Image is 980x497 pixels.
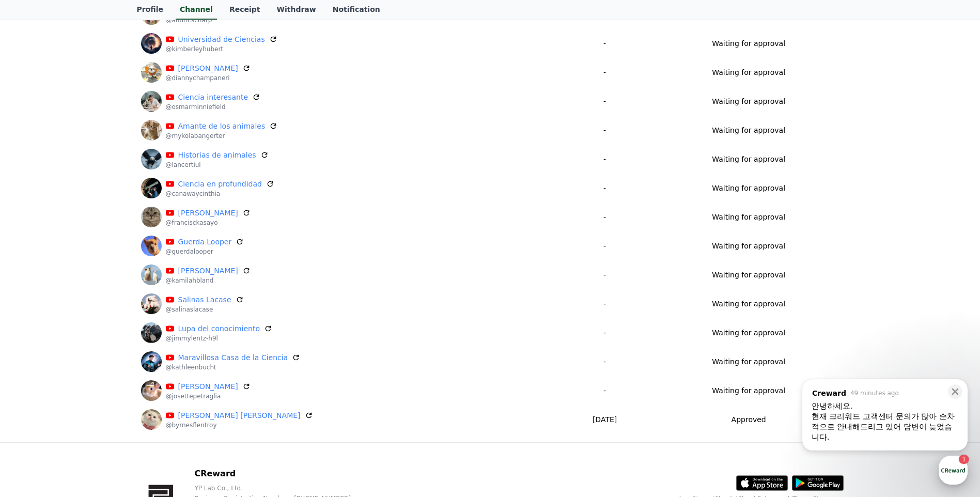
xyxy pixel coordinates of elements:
[166,392,251,400] p: @josettepetraglia
[712,328,785,338] p: Waiting for approval
[559,67,650,78] p: -
[166,421,313,429] p: @byrnesflentroy
[68,328,133,353] a: 1Messages
[178,179,262,190] a: Ciencia en profundidad
[178,294,231,305] a: Salinas Lacase
[166,276,251,285] p: @kamilahbland
[141,322,162,343] img: Lupa del conocimiento
[141,149,162,169] img: Historias de animales
[559,328,650,338] p: -
[194,468,367,480] p: CReward
[178,92,248,103] a: Ciencia interesante
[178,237,232,247] a: Guerda Looper
[141,91,162,112] img: Ciencia interesante
[178,208,238,219] a: [PERSON_NAME]
[559,356,650,367] p: -
[712,212,785,223] p: Waiting for approval
[712,385,785,396] p: Waiting for approval
[3,328,68,353] a: Home
[141,178,162,198] img: Ciencia en profundidad
[141,207,162,227] img: Franciscka Sayo
[178,34,265,45] a: Universidad de Ciencias
[141,236,162,256] img: Guerda Looper
[559,385,650,396] p: -
[166,247,244,256] p: @guerdalooper
[559,270,650,281] p: -
[178,266,238,276] a: [PERSON_NAME]
[712,299,785,309] p: Waiting for approval
[166,334,273,343] p: @jimmylentz-h9l
[194,484,367,492] p: YP Lab Co., Ltd.
[559,212,650,223] p: -
[712,356,785,367] p: Waiting for approval
[133,328,198,353] a: Settings
[141,351,162,372] img: Maravillosa Casa de la Ciencia
[712,270,785,281] p: Waiting for approval
[178,352,288,363] a: Maravillosa Casa de la Ciencia
[166,190,274,198] p: @canawaycinthia
[141,265,162,285] img: Kamilah Bland
[712,183,785,194] p: Waiting for approval
[141,409,162,430] img: Byrnes Flentroy
[559,154,650,165] p: -
[712,241,785,252] p: Waiting for approval
[178,410,301,421] a: [PERSON_NAME] [PERSON_NAME]
[559,414,650,425] p: [DATE]
[166,161,269,169] p: @lancertiul
[141,33,162,54] img: Universidad de Ciencias
[178,63,238,74] a: [PERSON_NAME]
[178,150,256,161] a: Historias de animales
[712,125,785,136] p: Waiting for approval
[141,293,162,314] img: Salinas Lacase
[559,299,650,309] p: -
[141,380,162,401] img: Josette Petraglia
[166,103,261,111] p: @osmarminniefield
[178,323,260,334] a: Lupa del conocimiento
[86,344,116,352] span: Messages
[559,96,650,107] p: -
[712,67,785,78] p: Waiting for approval
[732,414,766,425] p: Approved
[712,38,785,49] p: Waiting for approval
[166,132,278,140] p: @mykolabangerter
[166,219,251,227] p: @francisckasayo
[178,381,238,392] a: [PERSON_NAME]
[178,121,266,132] a: Amante de los animales
[559,241,650,252] p: -
[141,120,162,141] img: Amante de los animales
[26,343,44,351] span: Home
[153,343,178,351] span: Settings
[141,62,162,83] img: Dianny Champaneri
[559,183,650,194] p: -
[559,38,650,49] p: -
[559,125,650,136] p: -
[712,154,785,165] p: Waiting for approval
[105,327,108,335] span: 1
[166,305,244,314] p: @salinaslacase
[166,74,251,82] p: @diannychampaneri
[166,363,301,371] p: @kathleenbucht
[712,96,785,107] p: Waiting for approval
[166,45,277,53] p: @kimberleyhubert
